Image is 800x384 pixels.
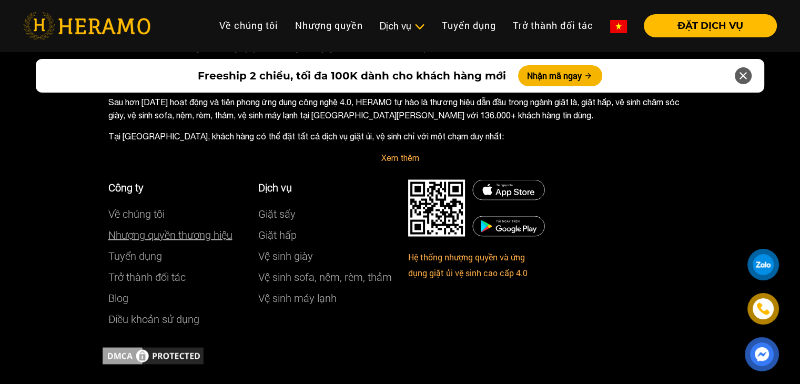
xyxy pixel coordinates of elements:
a: Trở thành đối tác [108,270,186,283]
img: DMCA.com Protection Status [408,179,465,236]
a: Điều khoản sử dụng [108,312,199,325]
span: Freeship 2 chiều, tối đa 100K dành cho khách hàng mới [197,68,505,84]
a: Vệ sinh sofa, nệm, rèm, thảm [258,270,392,283]
a: Tuyển dụng [108,249,162,262]
img: phone-icon [757,303,769,315]
a: Tuyển dụng [433,14,504,37]
p: Công ty [108,179,242,195]
a: Trở thành đối tác [504,14,602,37]
a: DMCA.com Protection Status [100,350,206,359]
img: subToggleIcon [414,22,425,32]
a: Giặt hấp [258,228,297,241]
button: ĐẶT DỊCH VỤ [644,14,777,37]
img: DMCA.com Protection Status [472,179,545,200]
div: Dịch vụ [380,19,425,33]
a: phone-icon [749,295,777,323]
p: Dịch vụ [258,179,392,195]
a: Về chúng tôi [211,14,287,37]
img: vn-flag.png [610,20,627,33]
a: ĐẶT DỊCH VỤ [635,21,777,31]
a: Xem thêm [381,153,419,162]
a: Vệ sinh máy lạnh [258,291,337,304]
p: Sau hơn [DATE] hoạt động và tiên phong ứng dụng công nghệ 4.0, HERAMO tự hào là thương hiệu dẫn đ... [108,96,692,121]
button: Nhận mã ngay [518,65,602,86]
img: DMCA.com Protection Status [100,345,206,366]
p: Tại [GEOGRAPHIC_DATA], khách hàng có thể đặt tất cả dịch vụ giặt ủi, vệ sinh chỉ với một chạm duy... [108,129,692,142]
img: heramo-logo.png [23,12,150,39]
a: Nhượng quyền [287,14,371,37]
a: Về chúng tôi [108,207,165,220]
a: Hệ thống nhượng quyền và ứng dụng giặt ủi vệ sinh cao cấp 4.0 [408,251,528,278]
a: Giặt sấy [258,207,296,220]
img: DMCA.com Protection Status [472,216,545,236]
a: Blog [108,291,128,304]
a: Nhượng quyền thương hiệu [108,228,232,241]
a: Vệ sinh giày [258,249,313,262]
